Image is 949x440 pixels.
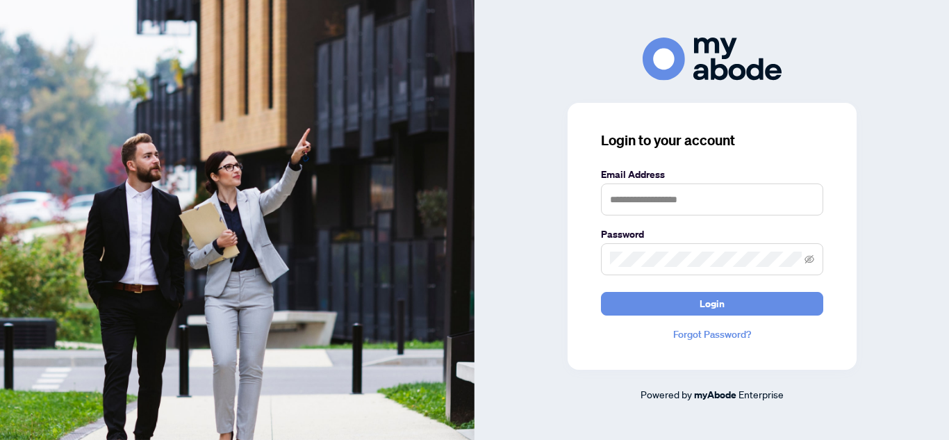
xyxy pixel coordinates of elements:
span: Login [700,293,725,315]
button: Login [601,292,823,316]
a: Forgot Password? [601,327,823,342]
label: Password [601,227,823,242]
span: eye-invisible [804,254,814,264]
label: Email Address [601,167,823,182]
h3: Login to your account [601,131,823,150]
span: Powered by [641,388,692,400]
img: ma-logo [643,38,782,80]
span: Enterprise [738,388,784,400]
a: myAbode [694,387,736,402]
